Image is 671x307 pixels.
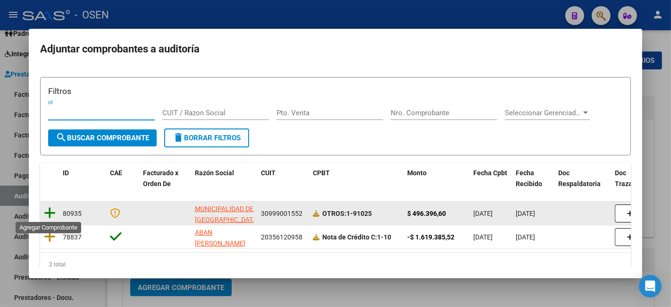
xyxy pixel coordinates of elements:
span: Doc Trazabilidad [615,169,653,188]
span: Monto [407,169,427,177]
strong: 1-91025 [322,210,372,217]
span: Fecha Cpbt [473,169,507,177]
span: Seleccionar Gerenciador [505,109,581,117]
span: [DATE] [473,210,493,217]
datatable-header-cell: Fecha Cpbt [470,163,512,194]
span: Razón Social [195,169,234,177]
span: CPBT [313,169,330,177]
span: [DATE] [516,210,535,217]
datatable-header-cell: CPBT [309,163,403,194]
strong: 1-10 [322,233,391,241]
span: 78837 [63,233,82,241]
span: [DATE] [473,233,493,241]
span: Fecha Recibido [516,169,542,188]
datatable-header-cell: Doc Trazabilidad [611,163,668,194]
span: 20356120958 [261,233,302,241]
datatable-header-cell: Facturado x Orden De [139,163,191,194]
mat-icon: search [56,132,67,143]
span: 30999001552 [261,210,302,217]
span: CUIT [261,169,276,177]
span: [DATE] [516,233,535,241]
datatable-header-cell: Razón Social [191,163,257,194]
div: Open Intercom Messenger [639,275,662,298]
span: Doc Respaldatoria [558,169,601,188]
datatable-header-cell: Fecha Recibido [512,163,554,194]
span: Nota de Crédito C: [322,233,377,241]
button: Buscar Comprobante [48,129,157,146]
span: Borrar Filtros [173,134,241,142]
span: CAE [110,169,122,177]
span: Facturado x Orden De [143,169,178,188]
datatable-header-cell: Doc Respaldatoria [554,163,611,194]
datatable-header-cell: ID [59,163,106,194]
div: 2 total [40,253,631,276]
h2: Adjuntar comprobantes a auditoría [40,40,631,58]
mat-icon: delete [173,132,184,143]
button: Borrar Filtros [164,128,249,147]
datatable-header-cell: CUIT [257,163,309,194]
span: ID [63,169,69,177]
datatable-header-cell: Monto [403,163,470,194]
strong: -$ 1.619.385,52 [407,233,454,241]
strong: $ 496.396,60 [407,210,446,217]
span: MUNICIPALIDAD DE [GEOGRAPHIC_DATA] [195,205,259,223]
span: Buscar Comprobante [56,134,149,142]
datatable-header-cell: CAE [106,163,139,194]
span: OTROS: [322,210,346,217]
span: ABAN [PERSON_NAME] [195,229,245,247]
h3: Filtros [48,85,623,97]
span: 80935 [63,210,82,217]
